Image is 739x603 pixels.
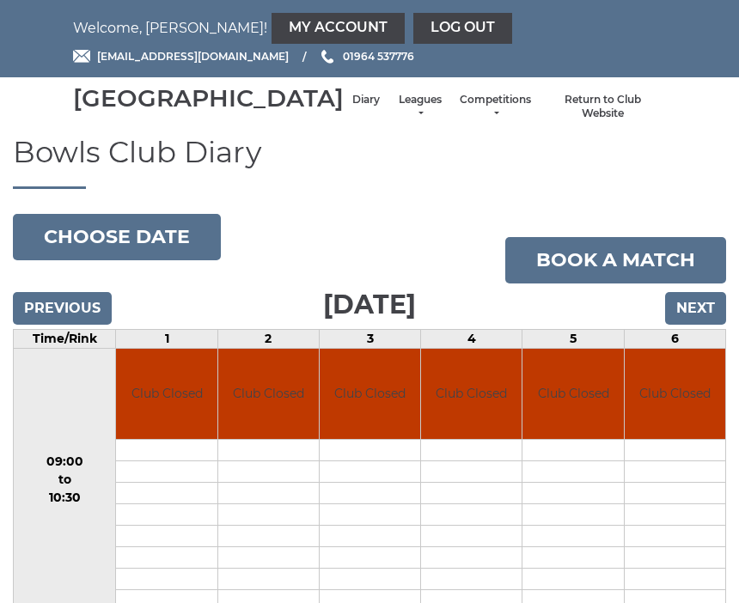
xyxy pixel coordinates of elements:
div: [GEOGRAPHIC_DATA] [73,85,344,112]
a: Log out [413,13,512,44]
nav: Welcome, [PERSON_NAME]! [73,13,666,44]
a: Return to Club Website [548,93,657,121]
span: [EMAIL_ADDRESS][DOMAIN_NAME] [97,50,289,63]
a: Book a match [505,237,726,283]
a: Diary [352,93,380,107]
td: Club Closed [522,349,623,439]
h1: Bowls Club Diary [13,137,726,188]
td: 3 [319,330,420,349]
input: Previous [13,292,112,325]
td: Club Closed [421,349,522,439]
td: Club Closed [116,349,217,439]
input: Next [665,292,726,325]
td: Club Closed [320,349,420,439]
td: Club Closed [625,349,725,439]
img: Phone us [321,50,333,64]
img: Email [73,50,90,63]
span: 01964 537776 [343,50,414,63]
button: Choose date [13,214,221,260]
a: My Account [272,13,405,44]
a: Phone us 01964 537776 [319,48,414,64]
td: 1 [116,330,217,349]
td: 4 [421,330,522,349]
td: Time/Rink [14,330,116,349]
td: 5 [522,330,624,349]
td: 6 [624,330,725,349]
td: Club Closed [218,349,319,439]
a: Leagues [397,93,443,121]
a: Competitions [460,93,531,121]
td: 2 [217,330,319,349]
a: Email [EMAIL_ADDRESS][DOMAIN_NAME] [73,48,289,64]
